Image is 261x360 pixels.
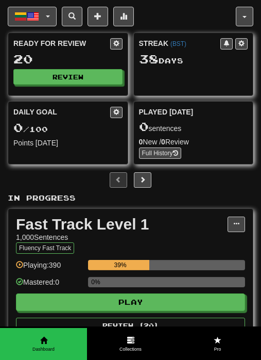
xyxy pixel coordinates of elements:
[8,193,253,203] p: In Progress
[16,260,83,277] div: Playing: 390
[139,52,159,66] span: 38
[139,137,248,147] div: New / Review
[13,69,123,85] button: Review
[13,120,23,135] span: 0
[174,346,261,353] span: Pro
[87,346,174,353] span: Collections
[13,138,123,148] div: Points [DATE]
[13,125,48,134] span: / 100
[139,119,149,134] span: 0
[13,107,110,118] div: Daily Goal
[16,232,228,242] div: 1,000 Sentences
[16,217,228,232] div: Fast Track Level 1
[62,7,82,26] button: Search sentences
[16,318,245,333] button: Review (20)
[161,138,165,146] strong: 0
[16,293,245,311] button: Play
[91,260,149,270] div: 39%
[13,38,110,48] div: Ready for Review
[13,53,123,66] div: 20
[139,53,248,66] div: Day s
[139,120,248,134] div: sentences
[139,148,181,159] button: Full History
[139,107,194,117] span: Played [DATE]
[16,242,74,254] button: Fluency Fast Track
[88,7,108,26] button: Add sentence to collection
[16,277,83,294] div: Mastered: 0
[139,138,143,146] strong: 0
[113,7,134,26] button: More stats
[170,40,186,47] a: (BST)
[139,38,221,48] div: Streak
